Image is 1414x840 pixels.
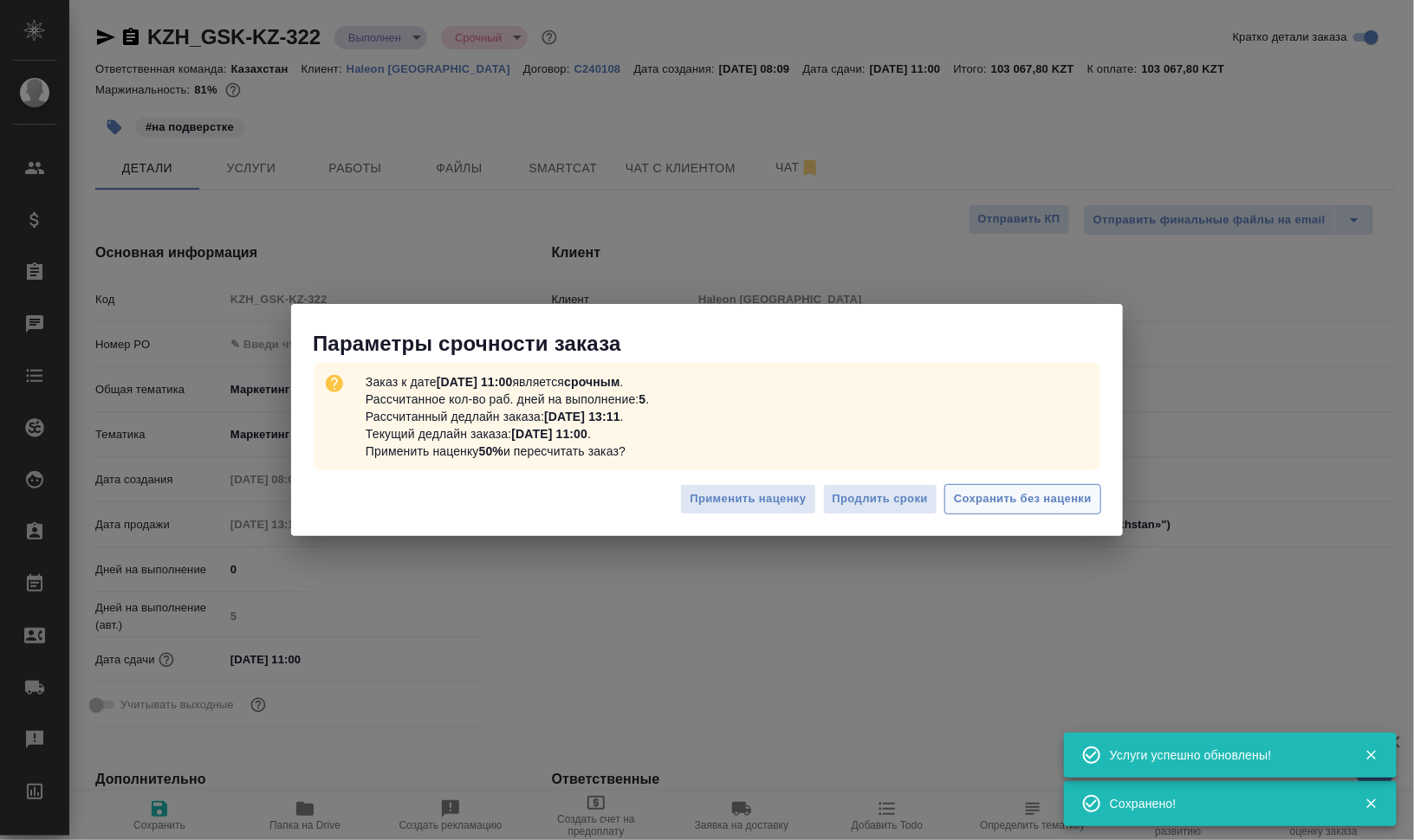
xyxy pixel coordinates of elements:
[954,489,1092,509] span: Сохранить без наценки
[823,484,937,514] button: Продлить сроки
[1353,747,1389,763] button: Закрыть
[639,392,646,406] b: 5
[833,489,928,509] span: Продлить сроки
[944,484,1101,514] button: Сохранить без наценки
[680,484,815,514] button: Применить наценку
[479,444,503,458] b: 50%
[437,375,513,389] b: [DATE] 11:00
[313,330,1123,358] p: Параметры срочности заказа
[1110,746,1339,764] div: Услуги успешно обновлены!
[1110,795,1339,812] div: Сохранено!
[1353,796,1389,811] button: Закрыть
[564,375,619,389] b: срочным
[359,366,657,467] p: Заказ к дате является . Рассчитанное кол-во раб. дней на выполнение: . Рассчитанный дедлайн заказ...
[544,410,620,423] b: [DATE] 13:11
[690,489,806,509] span: Применить наценку
[511,427,587,441] b: [DATE] 11:00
